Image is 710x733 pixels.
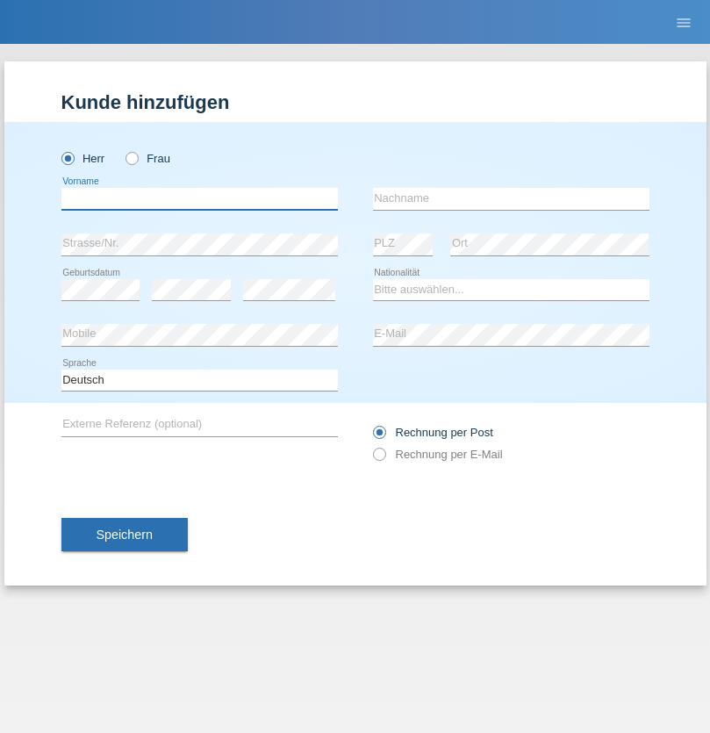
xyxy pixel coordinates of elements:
i: menu [675,14,692,32]
span: Speichern [97,528,153,542]
h1: Kunde hinzufügen [61,91,649,113]
label: Rechnung per Post [373,426,493,439]
input: Herr [61,152,73,163]
a: menu [666,17,701,27]
label: Frau [126,152,170,165]
label: Rechnung per E-Mail [373,448,503,461]
input: Rechnung per E-Mail [373,448,384,470]
button: Speichern [61,518,188,551]
input: Rechnung per Post [373,426,384,448]
input: Frau [126,152,137,163]
label: Herr [61,152,105,165]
